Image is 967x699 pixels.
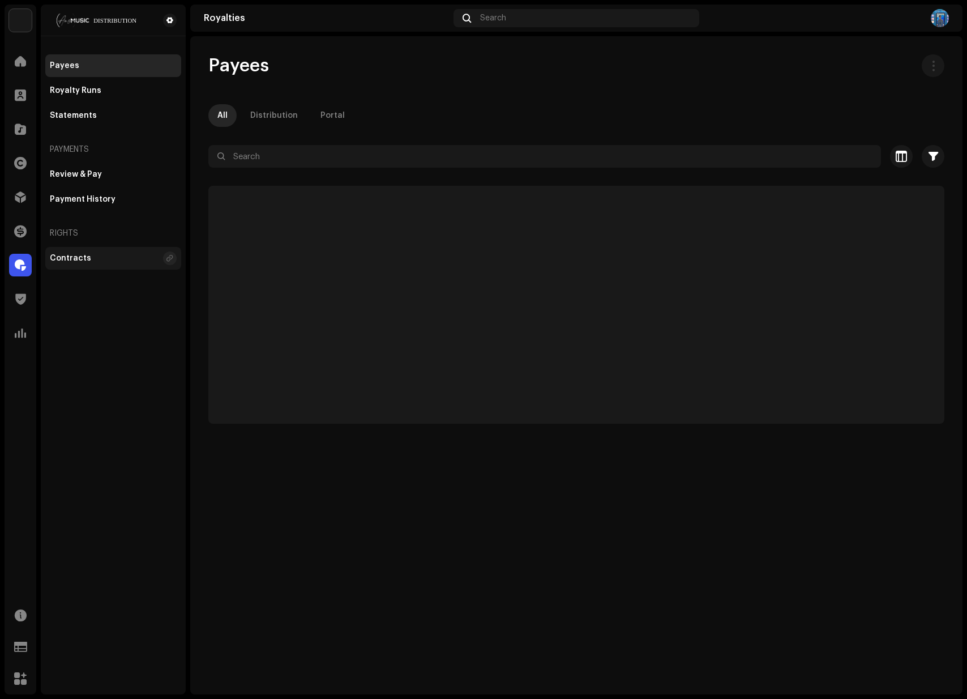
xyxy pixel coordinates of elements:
img: bb356b9b-6e90-403f-adc8-c282c7c2e227 [9,9,32,32]
re-m-nav-item: Contracts [45,247,181,270]
div: Statements [50,111,97,120]
div: Contracts [50,254,91,263]
re-a-nav-header: Rights [45,220,181,247]
re-m-nav-item: Payment History [45,188,181,211]
img: 68a4b677-ce15-481d-9fcd-ad75b8f38328 [50,14,145,27]
re-m-nav-item: Statements [45,104,181,127]
img: 5e4483b3-e6cb-4a99-9ad8-29ce9094b33b [931,9,949,27]
re-m-nav-item: Royalty Runs [45,79,181,102]
span: Payees [208,54,269,77]
div: Royalties [204,14,449,23]
re-m-nav-item: Payees [45,54,181,77]
div: Payment History [50,195,115,204]
div: Payees [50,61,79,70]
div: Distribution [250,104,298,127]
div: Portal [320,104,345,127]
re-m-nav-item: Review & Pay [45,163,181,186]
re-a-nav-header: Payments [45,136,181,163]
div: Review & Pay [50,170,102,179]
input: Search [208,145,881,168]
div: All [217,104,228,127]
div: Royalty Runs [50,86,101,95]
span: Search [480,14,506,23]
